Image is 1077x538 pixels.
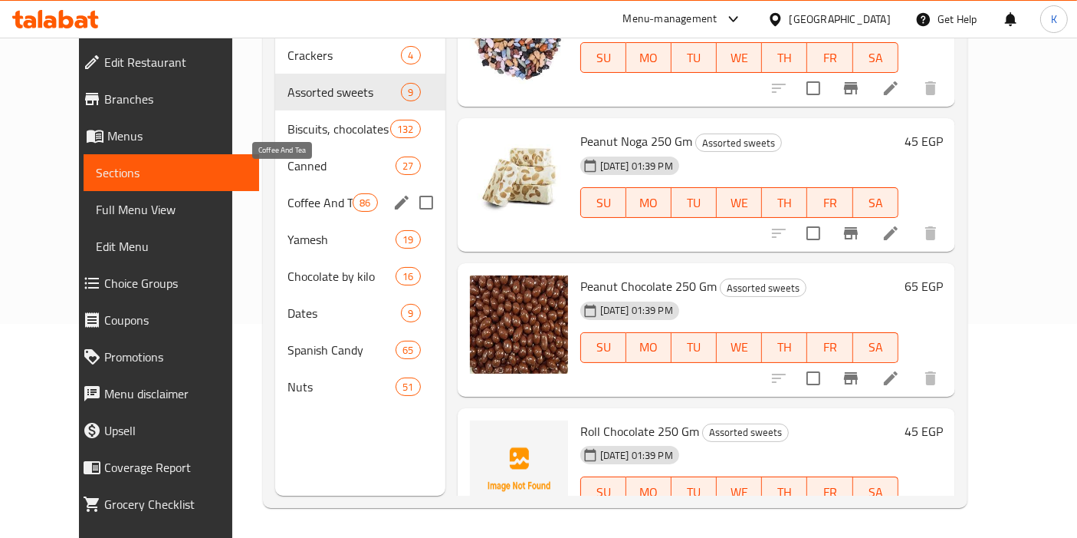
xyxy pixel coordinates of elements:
span: Grocery Checklist [104,495,247,513]
h6: 65 EGP [905,276,943,297]
img: Peanut Chocolate 250 Gm [470,276,568,374]
a: Upsell [71,412,259,449]
button: delete [912,70,949,107]
span: TU [678,192,711,214]
button: TU [671,477,717,507]
span: [DATE] 01:39 PM [594,448,679,463]
span: WE [723,47,756,69]
span: TH [768,47,801,69]
div: Spanish Candy65 [275,332,445,368]
span: Spanish Candy [287,341,396,359]
a: Edit Restaurant [71,44,259,81]
h6: 45 EGP [905,421,943,442]
div: Dates9 [275,295,445,332]
div: items [401,46,420,64]
div: [GEOGRAPHIC_DATA] [790,11,891,28]
span: TH [768,336,801,358]
div: items [396,267,420,286]
span: K [1051,11,1057,28]
a: Edit Menu [84,228,259,265]
span: FR [813,192,846,214]
button: delete [912,360,949,397]
span: Coffee And Tea [287,193,353,212]
a: Coverage Report [71,449,259,486]
div: items [401,83,420,101]
span: Sections [96,163,247,182]
a: Sections [84,154,259,191]
span: Assorted sweets [287,83,402,101]
span: Menus [107,127,247,145]
span: 9 [402,306,419,321]
span: Branches [104,90,247,108]
button: TH [762,477,807,507]
span: MO [632,192,665,214]
span: FR [813,481,846,503]
div: Assorted sweets [720,279,806,297]
button: SA [853,477,898,507]
a: Full Menu View [84,191,259,228]
span: FR [813,47,846,69]
a: Coupons [71,302,259,338]
span: Coupons [104,311,247,329]
div: Nuts [287,378,396,396]
img: Peanut Noga 250 Gm [470,130,568,229]
span: MO [632,336,665,358]
span: 51 [396,380,419,394]
button: TH [762,332,807,363]
span: Select to update [797,72,829,104]
button: edit [390,191,413,214]
span: Yamesh [287,230,396,249]
span: 19 [396,233,419,247]
div: Nuts51 [275,368,445,405]
h6: 45 EGP [905,130,943,152]
span: TU [678,481,711,503]
span: Crackers [287,46,402,64]
span: MO [632,47,665,69]
a: Edit menu item [882,224,900,243]
a: Choice Groups [71,265,259,302]
div: Menu-management [623,10,717,28]
button: WE [717,187,762,218]
div: Crackers4 [275,37,445,74]
button: SU [580,42,626,73]
button: Branch-specific-item [832,360,869,397]
button: TU [671,332,717,363]
span: Canned [287,157,396,175]
button: MO [626,477,671,507]
div: items [396,230,420,249]
span: 16 [396,269,419,284]
div: Assorted sweets [695,134,782,152]
div: items [353,193,377,212]
button: WE [717,332,762,363]
button: SA [853,42,898,73]
span: Peanut Chocolate 250 Gm [580,275,717,298]
button: WE [717,477,762,507]
span: WE [723,192,756,214]
span: SU [587,481,620,503]
button: FR [807,187,852,218]
button: FR [807,332,852,363]
span: Select to update [797,217,829,249]
span: Peanut Noga 250 Gm [580,130,692,153]
span: 86 [353,196,376,210]
span: SA [859,336,892,358]
span: 27 [396,159,419,173]
button: MO [626,42,671,73]
span: Biscuits, chocolates and snacks [287,120,390,138]
button: TH [762,187,807,218]
button: TH [762,42,807,73]
span: Choice Groups [104,274,247,292]
div: Yamesh19 [275,221,445,258]
a: Grocery Checklist [71,486,259,523]
span: [DATE] 01:39 PM [594,159,679,173]
span: Edit Restaurant [104,53,247,71]
span: 132 [391,122,419,137]
nav: Menu sections [275,31,445,411]
div: Biscuits, chocolates and snacks132 [275,111,445,147]
button: MO [626,187,671,218]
